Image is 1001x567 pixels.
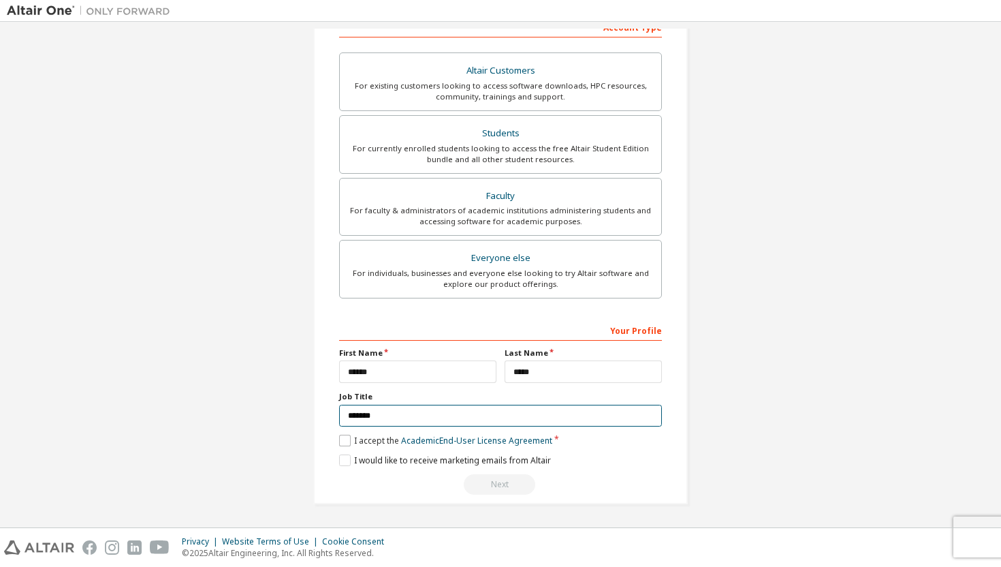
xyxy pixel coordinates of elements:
[339,455,551,466] label: I would like to receive marketing emails from Altair
[182,547,392,559] p: © 2025 Altair Engineering, Inc. All Rights Reserved.
[150,540,170,555] img: youtube.svg
[182,536,222,547] div: Privacy
[348,61,653,80] div: Altair Customers
[222,536,322,547] div: Website Terms of Use
[7,4,177,18] img: Altair One
[339,319,662,341] div: Your Profile
[105,540,119,555] img: instagram.svg
[505,348,662,358] label: Last Name
[348,124,653,143] div: Students
[322,536,392,547] div: Cookie Consent
[127,540,142,555] img: linkedin.svg
[348,249,653,268] div: Everyone else
[82,540,97,555] img: facebook.svg
[348,143,653,165] div: For currently enrolled students looking to access the free Altair Student Edition bundle and all ...
[339,348,496,358] label: First Name
[348,205,653,227] div: For faculty & administrators of academic institutions administering students and accessing softwa...
[348,80,653,102] div: For existing customers looking to access software downloads, HPC resources, community, trainings ...
[401,435,552,446] a: Academic End-User License Agreement
[348,268,653,290] div: For individuals, businesses and everyone else looking to try Altair software and explore our prod...
[339,474,662,495] div: Read and acccept EULA to continue
[4,540,74,555] img: altair_logo.svg
[348,187,653,206] div: Faculty
[339,435,552,446] label: I accept the
[339,391,662,402] label: Job Title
